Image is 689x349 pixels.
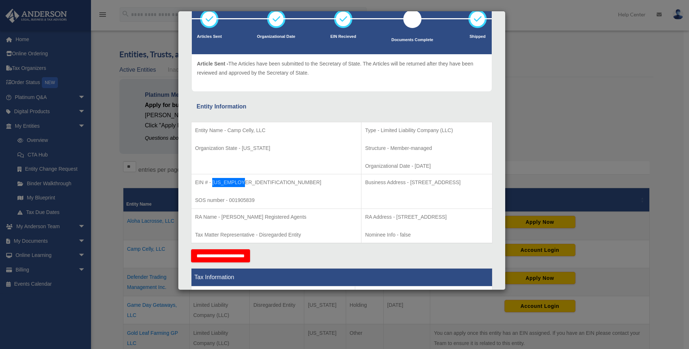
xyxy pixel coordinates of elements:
p: EIN Recieved [330,33,356,40]
span: Article Sent - [197,61,228,67]
p: Type - Limited Liability Company (LLC) [365,126,488,135]
th: Tax Information [191,269,492,286]
p: The Articles have been submitted to the Secretary of State. The Articles will be returned after t... [197,59,487,77]
p: Nominee Info - false [365,230,488,239]
p: Documents Complete [391,36,433,44]
td: Tax Period Type - Calendar Year [191,286,355,340]
p: Organization State - [US_STATE] [195,144,357,153]
p: Tax Matter Representative - Disregarded Entity [195,230,357,239]
p: Organizational Date [257,33,295,40]
p: Organizational Date - [DATE] [365,162,488,171]
p: RA Address - [STREET_ADDRESS] [365,213,488,222]
p: Structure - Member-managed [365,144,488,153]
div: Entity Information [197,102,487,112]
p: EIN # - [US_EMPLOYER_IDENTIFICATION_NUMBER] [195,178,357,187]
p: RA Name - [PERSON_NAME] Registered Agents [195,213,357,222]
p: Entity Name - Camp Celly, LLC [195,126,357,135]
p: Articles Sent [197,33,222,40]
p: SOS number - 001905839 [195,196,357,205]
p: Business Address - [STREET_ADDRESS] [365,178,488,187]
p: Shipped [468,33,487,40]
